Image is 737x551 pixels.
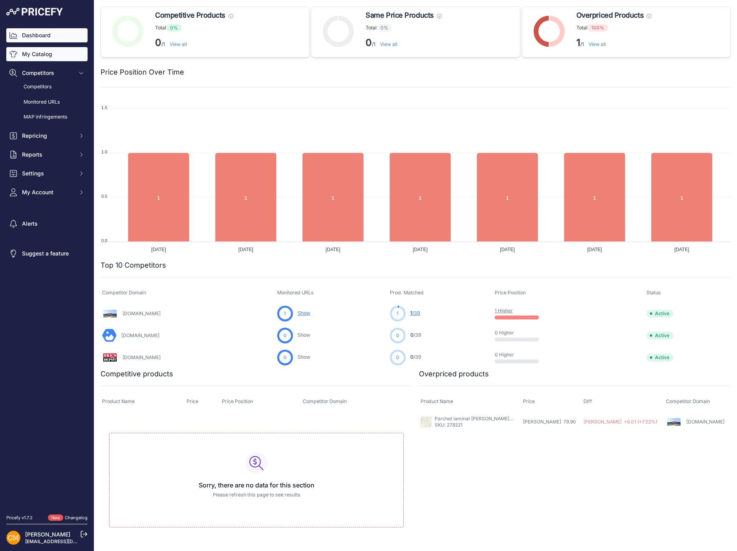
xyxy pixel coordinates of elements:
[22,188,73,196] span: My Account
[277,290,314,296] span: Monitored URLs
[646,290,661,296] span: Status
[397,310,399,317] span: 1
[686,419,724,425] a: [DOMAIN_NAME]
[151,247,166,252] tspan: [DATE]
[6,28,88,42] a: Dashboard
[413,247,428,252] tspan: [DATE]
[6,80,88,94] a: Competitors
[410,310,420,316] a: 1/39
[583,398,592,404] span: Diff
[410,354,413,360] span: 0
[101,105,107,110] tspan: 1.5
[674,247,689,252] tspan: [DATE]
[495,308,513,314] a: 1 Higher
[646,354,673,361] span: Active
[326,247,340,252] tspan: [DATE]
[283,332,287,339] span: 0
[238,247,253,252] tspan: [DATE]
[410,354,421,360] a: 0/39
[523,419,576,425] span: [PERSON_NAME] 79.90
[187,398,198,404] span: Price
[646,332,673,339] span: Active
[6,110,88,124] a: MAP infringements
[666,398,710,404] span: Competitor Domain
[298,332,310,338] a: Show
[101,369,173,379] h2: Competitive products
[123,354,161,360] a: [DOMAIN_NAME]
[380,41,397,47] a: View all
[298,354,310,360] a: Show
[583,419,657,425] span: [PERSON_NAME] +6.01 (+7.52%)
[123,310,161,316] a: [DOMAIN_NAME]
[576,36,651,49] p: /1
[589,41,606,47] a: View all
[646,310,673,317] span: Active
[65,515,88,520] a: Changelog
[25,538,107,544] a: [EMAIL_ADDRESS][DOMAIN_NAME]
[284,310,286,317] span: 1
[6,148,88,162] button: Reports
[6,166,88,181] button: Settings
[101,194,107,199] tspan: 0.5
[101,260,166,271] h2: Top 10 Competitors
[396,332,399,339] span: 0
[366,37,372,48] strong: 0
[410,332,413,338] span: 0
[576,10,644,21] span: Overpriced Products
[576,24,651,32] p: Total
[6,129,88,143] button: Repricing
[6,66,88,80] button: Competitors
[6,515,33,521] div: Pricefy v1.7.2
[396,354,399,361] span: 0
[101,67,184,78] h2: Price Position Over Time
[390,290,424,296] span: Prod. Matched
[222,398,253,404] span: Price Position
[22,69,73,77] span: Competitors
[298,310,310,316] a: Show
[495,290,526,296] span: Price Position
[6,217,88,231] a: Alerts
[121,332,159,338] a: [DOMAIN_NAME]
[155,36,233,49] p: /1
[116,491,397,499] p: Please refresh this page to see results
[500,247,515,252] tspan: [DATE]
[25,531,70,538] a: [PERSON_NAME]
[166,24,182,32] span: 0%
[155,10,225,21] span: Competitive Products
[6,185,88,199] button: My Account
[101,238,107,243] tspan: 0.0
[576,37,580,48] strong: 1
[101,150,107,154] tspan: 1.0
[366,24,441,32] p: Total
[116,480,397,490] h3: Sorry, there are no data for this section
[102,398,135,404] span: Product Name
[410,310,412,316] span: 1
[419,369,489,379] h2: Overpriced products
[410,332,421,338] a: 0/39
[303,398,347,404] span: Competitor Domain
[377,24,392,32] span: 0%
[495,352,545,358] p: 0 Higher
[6,8,63,16] img: Pricefy Logo
[6,246,88,261] a: Suggest a feature
[366,10,433,21] span: Same Price Products
[6,95,88,109] a: Monitored URLs
[435,422,513,428] p: SKU: 278221
[170,41,187,47] a: View all
[48,515,63,521] span: New
[22,132,73,140] span: Repricing
[587,247,602,252] tspan: [DATE]
[421,398,453,404] span: Product Name
[6,47,88,61] a: My Catalog
[283,354,287,361] span: 0
[523,398,535,404] span: Price
[495,330,545,336] p: 0 Higher
[587,24,608,32] span: 100%
[6,28,88,505] nav: Sidebar
[155,37,161,48] strong: 0
[22,151,73,159] span: Reports
[22,170,73,177] span: Settings
[102,290,146,296] span: Competitor Domain
[155,24,233,32] p: Total
[366,36,441,49] p: /1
